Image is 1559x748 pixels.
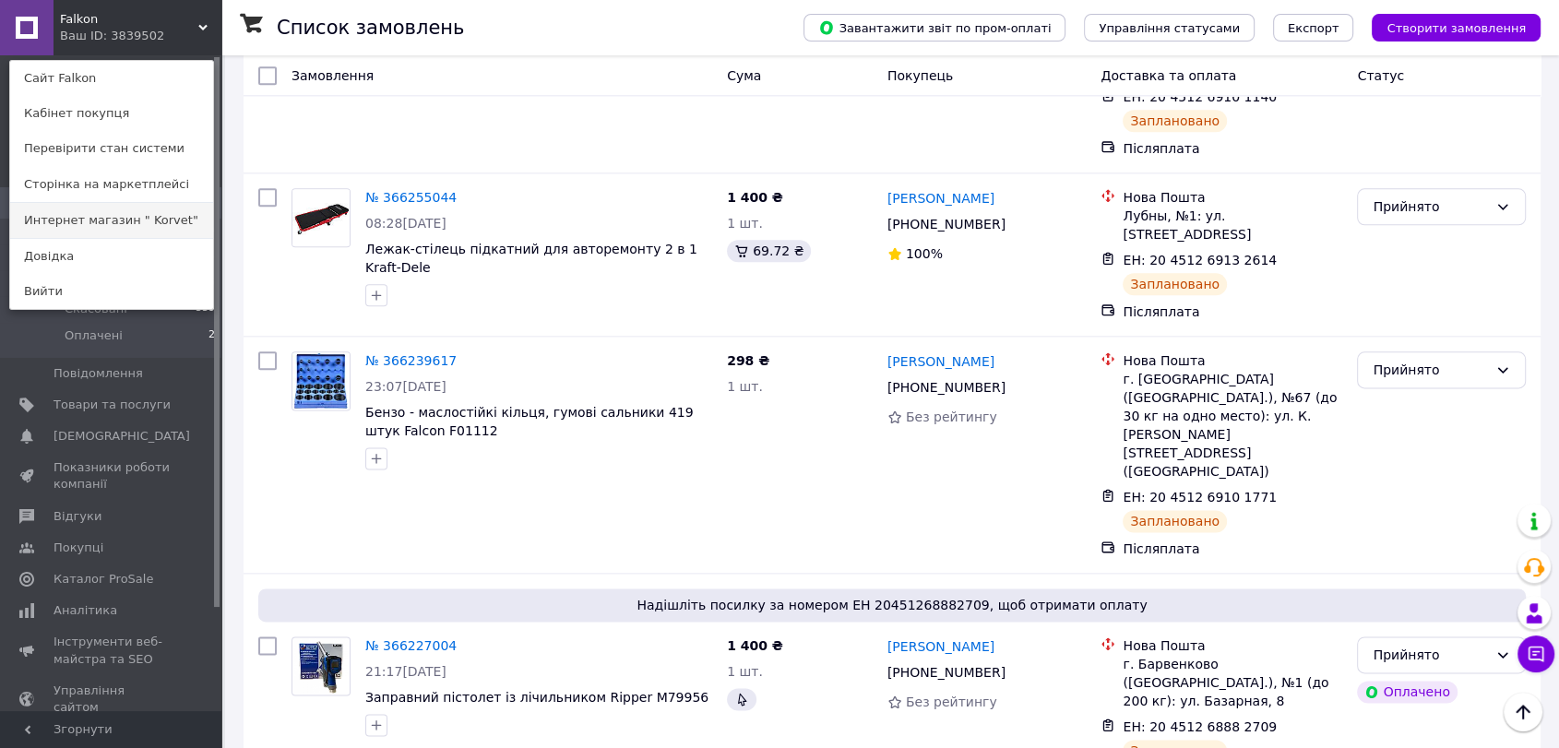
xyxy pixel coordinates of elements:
[887,637,994,656] a: [PERSON_NAME]
[292,636,351,695] a: Фото товару
[292,188,351,247] a: Фото товару
[1123,303,1342,321] div: Післяплата
[727,353,769,368] span: 298 ₴
[1123,510,1227,532] div: Заплановано
[10,61,213,96] a: Сайт Falkon
[365,379,446,394] span: 23:07[DATE]
[727,68,761,83] span: Cума
[266,596,1518,614] span: Надішліть посилку за номером ЕН 20451268882709, щоб отримати оплату
[365,638,457,653] a: № 366227004
[10,239,213,274] a: Довідка
[10,167,213,202] a: Сторінка на маркетплейсі
[1288,21,1339,35] span: Експорт
[54,634,171,667] span: Інструменти веб-майстра та SEO
[365,216,446,231] span: 08:28[DATE]
[292,189,350,246] img: Фото товару
[1123,636,1342,655] div: Нова Пошта
[887,352,994,371] a: [PERSON_NAME]
[54,571,153,588] span: Каталог ProSale
[1504,693,1542,731] button: Наверх
[54,365,143,382] span: Повідомлення
[1084,14,1255,42] button: Управління статусами
[1123,188,1342,207] div: Нова Пошта
[1386,21,1526,35] span: Створити замовлення
[1123,139,1342,158] div: Післяплата
[54,683,171,716] span: Управління сайтом
[727,379,763,394] span: 1 шт.
[54,459,171,493] span: Показники роботи компанії
[906,246,943,261] span: 100%
[1353,19,1541,34] a: Створити замовлення
[60,11,198,28] span: Falkon
[365,190,457,205] a: № 366255044
[365,664,446,679] span: 21:17[DATE]
[10,203,213,238] a: Интернет магазин " Korvet"
[54,540,103,556] span: Покупці
[54,428,190,445] span: [DEMOGRAPHIC_DATA]
[54,397,171,413] span: Товари та послуги
[1123,540,1342,558] div: Післяплата
[803,14,1065,42] button: Завантажити звіт по пром-оплаті
[292,351,351,410] a: Фото товару
[365,405,694,438] a: Бензо - маслостійкі кільця, гумові сальники 419 штук Falcon F01112
[60,28,137,44] div: Ваш ID: 3839502
[365,690,708,705] a: Заправний пістолет із лічильником Ripper M79956
[884,211,1009,237] div: [PHONE_NUMBER]
[818,19,1051,36] span: Завантажити звіт по пром-оплаті
[54,508,101,525] span: Відгуки
[727,638,783,653] span: 1 400 ₴
[1123,253,1277,267] span: ЕН: 20 4512 6913 2614
[887,68,953,83] span: Покупець
[1123,370,1342,481] div: г. [GEOGRAPHIC_DATA] ([GEOGRAPHIC_DATA].), №67 (до 30 кг на одно место): ул. К. [PERSON_NAME][STR...
[727,240,811,262] div: 69.72 ₴
[1123,490,1277,505] span: ЕН: 20 4512 6910 1771
[292,637,350,695] img: Фото товару
[887,189,994,208] a: [PERSON_NAME]
[884,374,1009,400] div: [PHONE_NUMBER]
[292,68,374,83] span: Замовлення
[1357,681,1457,703] div: Оплачено
[1373,645,1488,665] div: Прийнято
[1373,360,1488,380] div: Прийнято
[727,216,763,231] span: 1 шт.
[906,695,997,709] span: Без рейтингу
[1123,655,1342,710] div: г. Барвенково ([GEOGRAPHIC_DATA].), №1 (до 200 кг): ул. Базарная, 8
[54,602,117,619] span: Аналітика
[208,327,215,344] span: 2
[1123,273,1227,295] div: Заплановано
[365,353,457,368] a: № 366239617
[1373,196,1488,217] div: Прийнято
[277,17,464,39] h1: Список замовлень
[1123,719,1277,734] span: ЕН: 20 4512 6888 2709
[1357,68,1404,83] span: Статус
[292,352,350,409] img: Фото товару
[727,190,783,205] span: 1 400 ₴
[1123,207,1342,243] div: Лубны, №1: ул. [STREET_ADDRESS]
[1372,14,1541,42] button: Створити замовлення
[1123,110,1227,132] div: Заплановано
[10,131,213,166] a: Перевірити стан системи
[365,242,697,275] a: Лежак-стілець підкатний для авторемонту 2 в 1 Kraft-Dele
[727,664,763,679] span: 1 шт.
[10,96,213,131] a: Кабінет покупця
[1123,351,1342,370] div: Нова Пошта
[10,274,213,309] a: Вийти
[1123,89,1277,104] span: ЕН: 20 4512 6910 1140
[65,327,123,344] span: Оплачені
[1273,14,1354,42] button: Експорт
[1099,21,1240,35] span: Управління статусами
[884,659,1009,685] div: [PHONE_NUMBER]
[906,410,997,424] span: Без рейтингу
[1101,68,1236,83] span: Доставка та оплата
[1517,635,1554,672] button: Чат з покупцем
